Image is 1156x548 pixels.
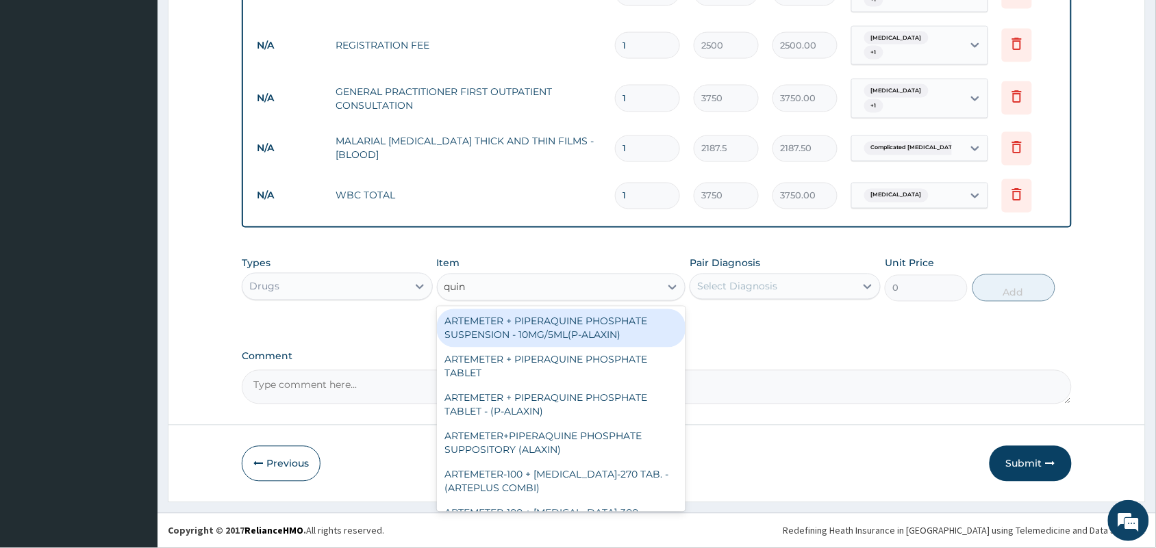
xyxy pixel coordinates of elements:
[437,309,686,348] div: ARTEMETER + PIPERAQUINE PHOSPHATE SUSPENSION - 10MG/5ML(P-ALAXIN)
[864,31,929,45] span: [MEDICAL_DATA]
[250,86,329,111] td: N/A
[437,348,686,386] div: ARTEMETER + PIPERAQUINE PHOSPHATE TABLET
[244,525,303,537] a: RelianceHMO
[864,142,966,155] span: Complicated [MEDICAL_DATA]
[225,7,257,40] div: Minimize live chat window
[990,446,1072,482] button: Submit
[437,462,686,501] div: ARTEMETER-100 + [MEDICAL_DATA]-270 TAB. - (ARTEPLUS COMBI)
[242,258,271,270] label: Types
[783,524,1146,538] div: Redefining Heath Insurance in [GEOGRAPHIC_DATA] using Telemedicine and Data Science!
[690,257,760,270] label: Pair Diagnosis
[71,77,230,94] div: Chat with us now
[972,274,1055,302] button: Add
[864,99,883,113] span: + 1
[437,501,686,539] div: ARTEMETER-100 + [MEDICAL_DATA]-300 TABLET - (7YRS AND ABOVE)
[329,31,608,59] td: REGISTRATION FEE
[697,280,777,293] div: Select Diagnosis
[864,189,929,203] span: [MEDICAL_DATA]
[242,446,321,482] button: Previous
[250,183,329,209] td: N/A
[79,172,189,311] span: We're online!
[250,33,329,58] td: N/A
[249,280,279,293] div: Drugs
[437,424,686,462] div: ARTEMETER+PIPERAQUINE PHOSPHATE SUPPOSITORY (ALAXIN)
[168,525,306,537] strong: Copyright © 2017 .
[864,84,929,98] span: [MEDICAL_DATA]
[158,513,1156,548] footer: All rights reserved.
[329,78,608,119] td: GENERAL PRACTITIONER FIRST OUTPATIENT CONSULTATION
[250,136,329,161] td: N/A
[885,257,934,270] label: Unit Price
[242,351,1072,363] label: Comment
[437,257,460,270] label: Item
[864,46,883,60] span: + 1
[25,68,55,103] img: d_794563401_company_1708531726252_794563401
[7,374,261,421] textarea: Type your message and hit 'Enter'
[329,182,608,209] td: WBC TOTAL
[437,386,686,424] div: ARTEMETER + PIPERAQUINE PHOSPHATE TABLET - (P-ALAXIN)
[329,128,608,169] td: MALARIAL [MEDICAL_DATA] THICK AND THIN FILMS - [BLOOD]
